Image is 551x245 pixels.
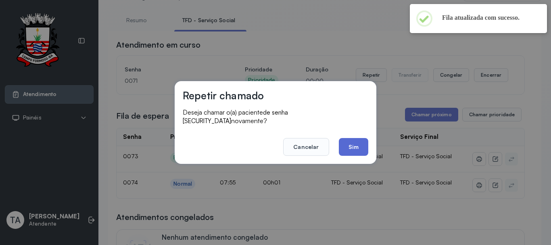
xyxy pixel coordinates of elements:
[183,89,264,102] h3: Repetir chamado
[283,138,329,156] button: Cancelar
[183,109,288,125] span: de senha [SECURITY_DATA]
[339,138,368,156] button: Sim
[442,14,534,22] h2: Fila atualizada com sucesso.
[183,108,368,125] p: Deseja chamar o(a) paciente novamente?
